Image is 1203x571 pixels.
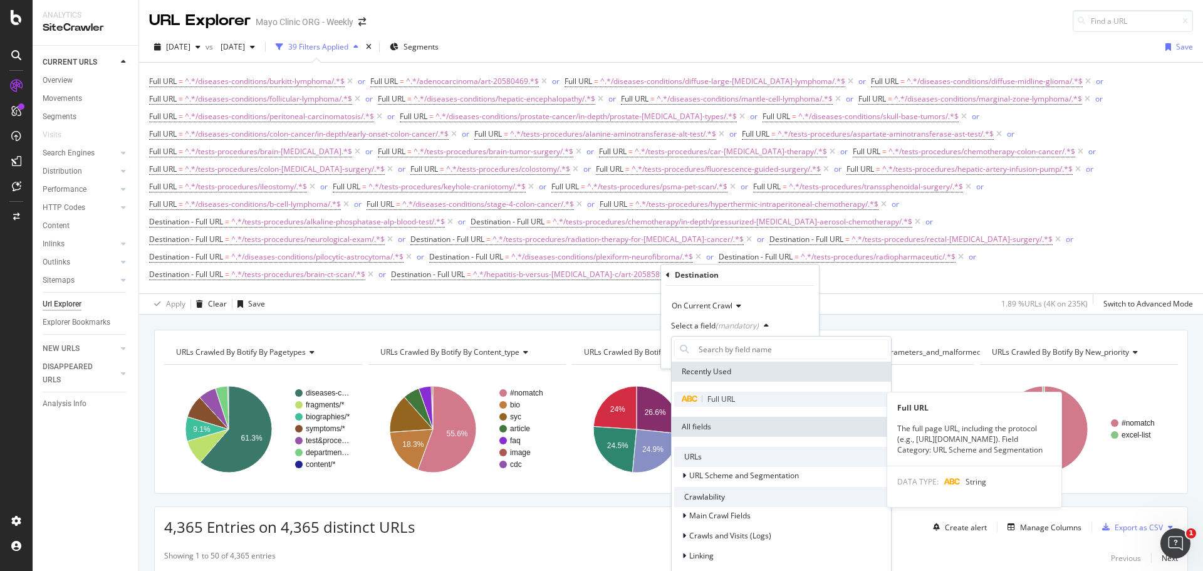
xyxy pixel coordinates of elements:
[882,160,1073,178] span: ^.*/tests-procedures/hepatic-artery-infusion-pump/.*$
[43,342,117,355] a: NEW URLS
[398,233,405,245] button: or
[43,165,117,178] a: Distribution
[358,76,365,86] div: or
[846,164,874,174] span: Full URL
[1095,93,1103,104] div: or
[858,93,886,104] span: Full URL
[149,251,223,262] span: Destination - Full URL
[707,394,735,404] span: Full URL
[43,21,128,35] div: SiteCrawler
[989,342,1167,362] h4: URLs Crawled By Botify By new_priority
[149,76,177,86] span: Full URL
[583,164,591,174] div: or
[225,251,229,262] span: =
[400,76,404,86] span: =
[179,128,183,139] span: =
[306,401,345,409] text: fragments/*
[887,402,1061,413] div: Full URL
[43,219,70,233] div: Content
[208,298,227,309] div: Clear
[888,143,1075,160] span: ^.*/tests-procedures/chemotherapy-colon-cancer/.*$
[231,213,445,231] span: ^.*/tests-procedures/alkaline-phosphatase-alp-blood-test/.*$
[149,234,223,244] span: Destination - Full URL
[546,216,551,227] span: =
[635,196,878,213] span: ^.*/tests-procedures/hyperthermic-intraperitoneal-chemotherapy/.*$
[871,76,898,86] span: Full URL
[378,93,405,104] span: Full URL
[892,199,899,209] div: or
[43,56,97,69] div: CURRENT URLS
[474,128,502,139] span: Full URL
[1103,298,1193,309] div: Switch to Advanced Mode
[149,294,185,314] button: Apply
[446,160,570,178] span: ^.*/tests-procedures/colostomy/.*$
[876,164,880,174] span: =
[510,389,543,397] text: #nomatch
[581,342,759,362] h4: URLs Crawled By Botify By language
[1097,517,1163,537] button: Export as CSV
[43,360,117,387] a: DISAPPEARED URLS
[166,298,185,309] div: Apply
[179,111,183,122] span: =
[980,375,1176,484] svg: A chart.
[565,76,592,86] span: Full URL
[587,178,727,196] span: ^.*/tests-procedures/psma-pet-scan/.*$
[417,251,424,262] div: or
[149,111,177,122] span: Full URL
[892,198,899,210] button: or
[925,216,933,228] button: or
[43,128,61,142] div: Visits
[43,147,117,160] a: Search Engines
[378,269,386,280] div: or
[840,146,848,157] div: or
[584,347,712,357] span: URLs Crawled By Botify By language
[462,128,469,140] button: or
[778,125,994,143] span: ^.*/tests-procedures/aspartate-aminotransferase-ast-test/.*$
[225,234,229,244] span: =
[1002,520,1081,535] button: Manage Columns
[380,347,519,357] span: URLs Crawled By Botify By content_type
[1001,298,1088,309] div: 1.89 % URLs ( 4K on 235K )
[972,111,979,122] div: or
[43,10,128,21] div: Analytics
[1088,145,1096,157] button: or
[174,342,351,362] h4: URLs Crawled By Botify By pagetypes
[1176,41,1193,52] div: Save
[458,216,466,228] button: or
[792,111,796,122] span: =
[608,93,616,105] button: or
[43,74,130,87] a: Overview
[185,196,341,213] span: ^.*/diseases-conditions/b-cell-lymphoma/.*$
[786,342,1016,362] h4: URLs Crawled By Botify By parameters_and_malformed_urls
[149,269,223,280] span: Destination - Full URL
[1007,128,1014,139] div: or
[801,248,956,266] span: ^.*/tests-procedures/radiopharmaceutic/.*$
[43,183,86,196] div: Performance
[789,178,963,196] span: ^.*/tests-procedures/transsphenoidal-surgery/.*$
[43,110,76,123] div: Segments
[43,128,74,142] a: Visits
[43,298,130,311] a: Url Explorer
[657,90,833,108] span: ^.*/diseases-conditions/mantle-cell-lymphoma/.*$
[504,128,508,139] span: =
[149,10,251,31] div: URL Explorer
[632,160,821,178] span: ^.*/tests-procedures/fluorescence-guided-surgery/.*$
[706,251,714,262] div: or
[407,93,412,104] span: =
[370,76,398,86] span: Full URL
[553,213,912,231] span: ^.*/tests-procedures/chemotherapy/in-depth/pressurized-[MEDICAL_DATA]-aerosol-chemotherapy/.*$
[716,320,759,331] div: (mandatory)
[694,339,888,359] input: Search by field name
[179,93,183,104] span: =
[43,316,110,329] div: Explorer Bookmarks
[798,108,959,125] span: ^.*/diseases-conditions/skull-base-tumors/.*$
[753,181,781,192] span: Full URL
[179,146,183,157] span: =
[741,181,748,192] div: or
[539,181,546,192] button: or
[43,238,65,251] div: Inlinks
[365,93,373,104] div: or
[149,216,223,227] span: Destination - Full URL
[587,199,595,209] div: or
[166,41,190,52] span: 2025 Sep. 3rd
